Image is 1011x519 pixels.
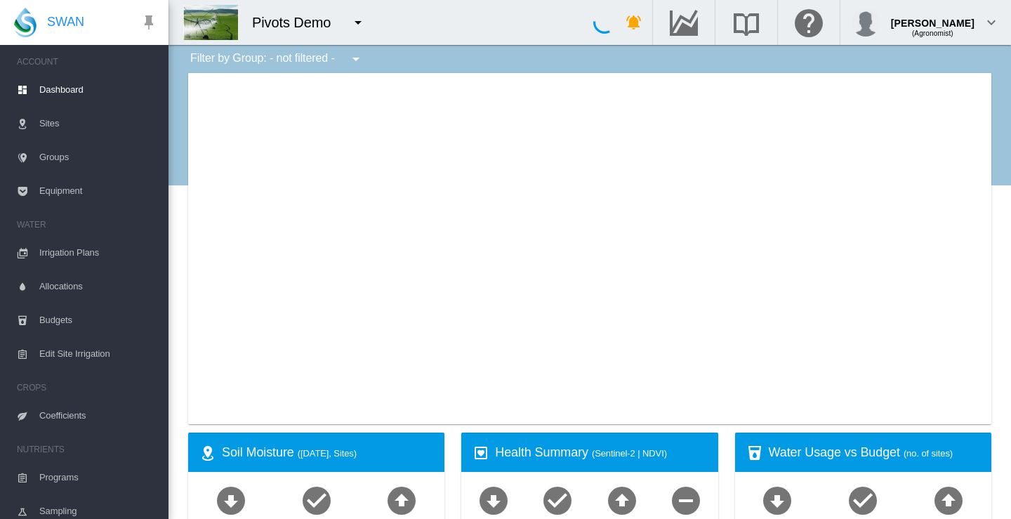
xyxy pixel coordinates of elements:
span: Budgets [39,303,157,337]
md-icon: icon-menu-down [350,14,366,31]
div: Water Usage vs Budget [769,444,980,461]
md-icon: icon-menu-down [348,51,364,67]
span: Coefficients [39,399,157,433]
md-icon: Click here for help [792,14,826,31]
div: [PERSON_NAME] [891,11,974,25]
span: Allocations [39,270,157,303]
button: icon-menu-down [342,45,370,73]
md-icon: icon-checkbox-marked-circle [846,483,880,517]
img: profile.jpg [852,8,880,37]
span: ACCOUNT [17,51,157,73]
md-icon: icon-arrow-down-bold-circle [214,483,248,517]
span: Irrigation Plans [39,236,157,270]
div: Filter by Group: - not filtered - [180,45,374,73]
span: Programs [39,461,157,494]
div: Soil Moisture [222,444,433,461]
button: icon-bell-ring [620,8,648,37]
span: Sites [39,107,157,140]
md-icon: icon-arrow-up-bold-circle [932,483,965,517]
span: WATER [17,213,157,236]
span: CROPS [17,376,157,399]
md-icon: icon-heart-box-outline [473,445,489,461]
md-icon: icon-pin [140,14,157,31]
md-icon: icon-minus-circle [669,483,703,517]
md-icon: icon-checkbox-marked-circle [541,483,574,517]
button: icon-menu-down [344,8,372,37]
md-icon: icon-arrow-down-bold-circle [760,483,794,517]
md-icon: Go to the Data Hub [667,14,701,31]
span: (no. of sites) [904,448,953,459]
md-icon: icon-chevron-down [983,14,1000,31]
span: Dashboard [39,73,157,107]
md-icon: icon-arrow-up-bold-circle [605,483,639,517]
span: Groups [39,140,157,174]
span: SWAN [47,13,84,31]
span: (Sentinel-2 | NDVI) [592,448,667,459]
span: Equipment [39,174,157,208]
img: SWAN-Landscape-Logo-Colour-drop.png [14,8,37,37]
md-icon: icon-arrow-up-bold-circle [385,483,418,517]
img: DwraFM8HQLsLAAAAAElFTkSuQmCC [183,5,238,40]
span: (Agronomist) [912,29,953,37]
md-icon: Search the knowledge base [729,14,763,31]
md-icon: icon-cup-water [746,445,763,461]
div: Health Summary [495,444,706,461]
md-icon: icon-arrow-down-bold-circle [477,483,510,517]
md-icon: icon-map-marker-radius [199,445,216,461]
md-icon: icon-bell-ring [626,14,642,31]
span: ([DATE], Sites) [298,448,357,459]
md-icon: icon-checkbox-marked-circle [300,483,333,517]
span: Edit Site Irrigation [39,337,157,371]
div: Pivots Demo [252,13,343,32]
span: NUTRIENTS [17,438,157,461]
